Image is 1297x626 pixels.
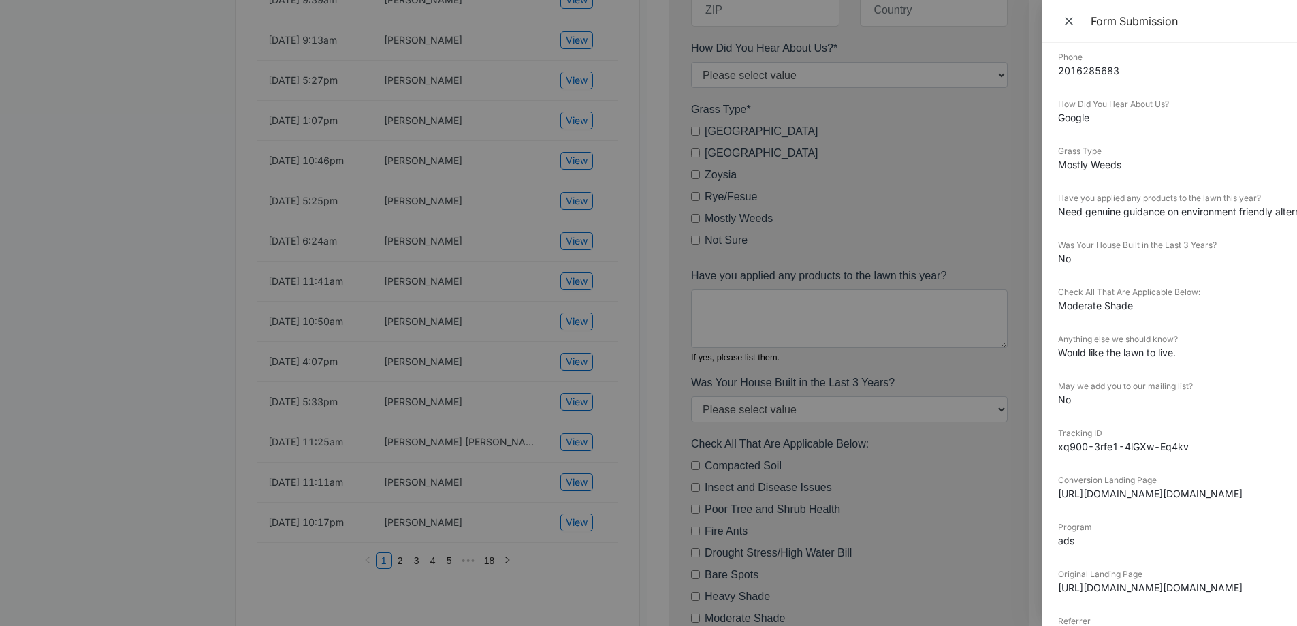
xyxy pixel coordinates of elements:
dd: [URL][DOMAIN_NAME][DOMAIN_NAME] [1058,580,1281,595]
dt: Conversion Landing Page [1058,474,1281,486]
dd: Google [1058,110,1281,125]
div: Form Submission [1091,14,1281,29]
dd: xq900-3rfe1-4lGXw-Eq4kv [1058,439,1281,454]
label: Zoysia [14,554,46,571]
dt: Anything else we should know? [1058,333,1281,345]
dt: Check All That Are Applicable Below: [1058,286,1281,298]
dd: No [1058,392,1281,407]
dd: Need genuine guidance on environment friendly alternatives. [1058,204,1281,219]
label: Rye/Fesue [14,576,66,593]
dt: How Did You Hear About Us? [1058,98,1281,110]
dt: Have you applied any products to the lawn this year? [1058,192,1281,204]
input: Country [169,381,317,414]
input: State [169,341,317,373]
label: Mostly Weeds [14,598,82,614]
dd: Moderate Shade [1058,298,1281,313]
dt: Original Landing Page [1058,568,1281,580]
dd: [URL][DOMAIN_NAME][DOMAIN_NAME] [1058,486,1281,501]
dt: Was Your House Built in the Last 3 Years? [1058,239,1281,251]
dd: ads [1058,533,1281,548]
span: Close [1062,12,1078,31]
label: [GEOGRAPHIC_DATA] [14,533,127,549]
dd: 2016285683 [1058,63,1281,78]
dd: Would like the lawn to live. [1058,345,1281,360]
dd: No [1058,251,1281,266]
dt: Tracking ID [1058,427,1281,439]
dt: Grass Type [1058,145,1281,157]
dt: Program [1058,521,1281,533]
button: Close [1058,11,1083,31]
dt: May we add you to our mailing list? [1058,380,1281,392]
dd: Mostly Weeds [1058,157,1281,172]
dt: Phone [1058,51,1281,63]
label: [GEOGRAPHIC_DATA] [14,511,127,527]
